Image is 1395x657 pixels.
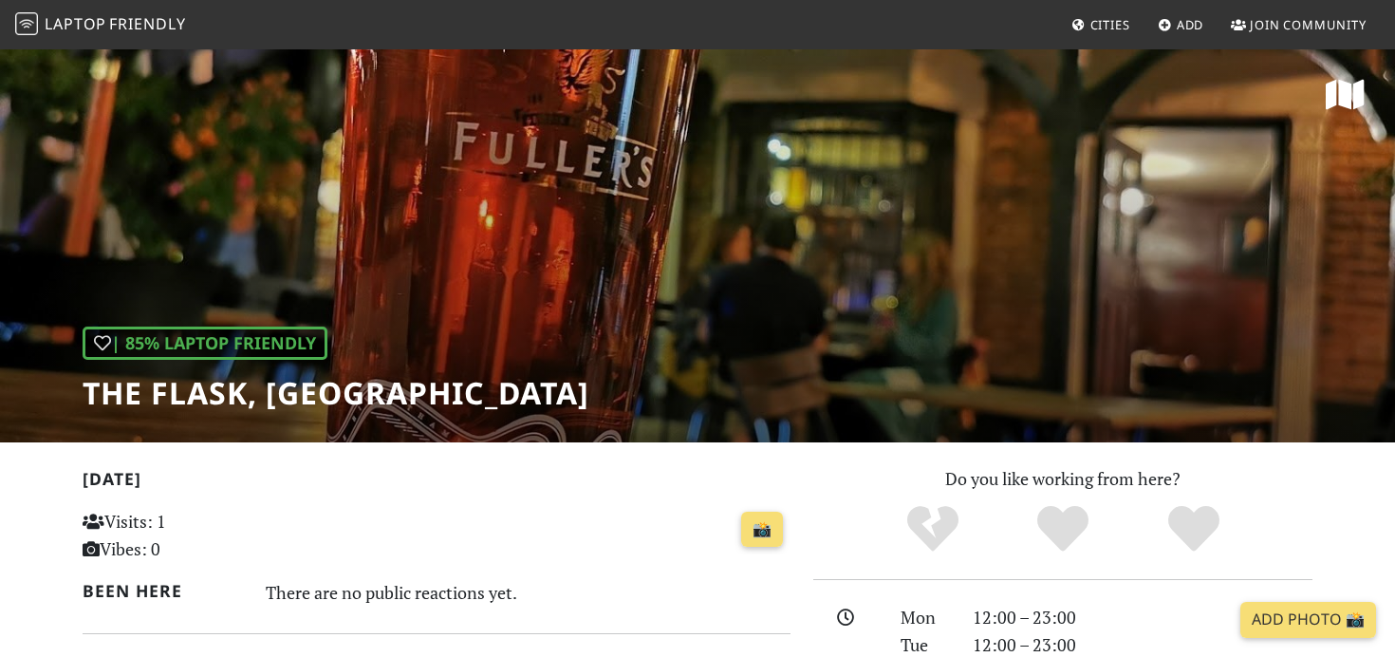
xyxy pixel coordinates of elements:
h2: [DATE] [83,469,790,497]
div: | 85% Laptop Friendly [83,327,327,360]
img: LaptopFriendly [15,12,38,35]
a: LaptopFriendly LaptopFriendly [15,9,186,42]
a: Add [1150,8,1212,42]
div: 12:00 – 23:00 [961,604,1324,631]
div: There are no public reactions yet. [266,577,791,608]
span: Laptop [45,13,106,34]
p: Visits: 1 Vibes: 0 [83,508,304,563]
span: Friendly [109,13,185,34]
h1: The Flask, [GEOGRAPHIC_DATA] [83,375,589,411]
span: Cities [1090,16,1130,33]
div: Definitely! [1128,503,1259,555]
div: Yes [997,503,1128,555]
h2: Been here [83,581,243,601]
a: Cities [1064,8,1138,42]
a: Join Community [1223,8,1374,42]
span: Add [1177,16,1204,33]
p: Do you like working from here? [813,465,1312,493]
div: Mon [889,604,961,631]
a: 📸 [741,512,783,548]
span: Join Community [1250,16,1367,33]
a: Add Photo 📸 [1240,602,1376,638]
div: No [867,503,998,555]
